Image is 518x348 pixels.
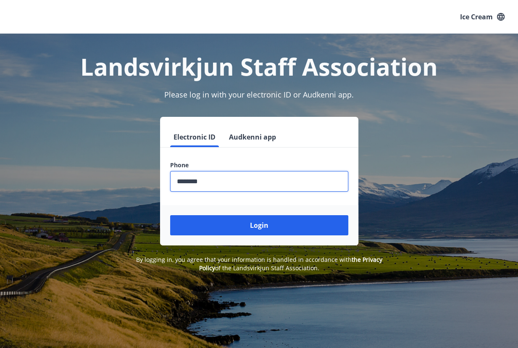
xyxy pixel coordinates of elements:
[10,50,508,82] h1: Landsvirkjun Staff Association
[170,215,348,235] button: Login
[136,256,382,272] span: By logging in, you agree that your information is handled in accordance with of the Landsvirkjun ...
[460,12,493,21] font: Ice cream
[174,132,216,142] font: Electronic ID
[170,161,348,169] label: Phone
[199,256,382,272] a: the Privacy Policy
[229,132,276,142] font: Audkenni app
[457,9,508,24] button: Ice cream
[164,90,354,100] span: Please log in with your electronic ID or Audkenni app.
